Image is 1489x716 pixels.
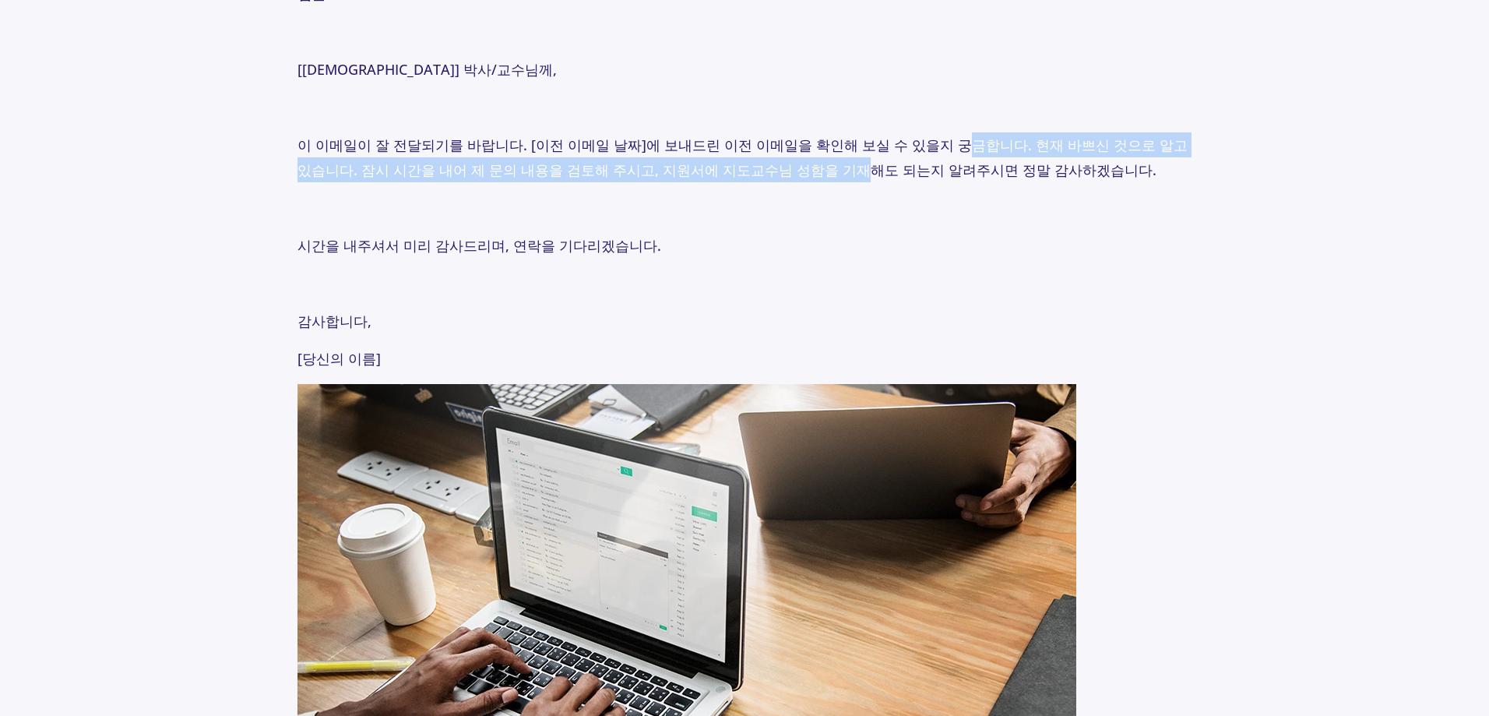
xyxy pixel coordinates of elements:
font: 이 이메일이 잘 전달되기를 바랍니다. [이전 이메일 날짜]에 보내드린 이전 이메일을 확인해 보실 수 있을지 궁금합니다. 현재 바쁘신 것으로 알고 있습니다. 잠시 시간을 내어 ... [297,136,1188,179]
font: 감사합니다, [297,312,371,330]
font: 시간을 내주셔서 미리 감사드리며, 연락을 기다리겠습니다. [297,236,661,255]
font: [당신의 이름] [297,349,381,368]
font: [[DEMOGRAPHIC_DATA]] 박사/교수님께, [297,60,557,79]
